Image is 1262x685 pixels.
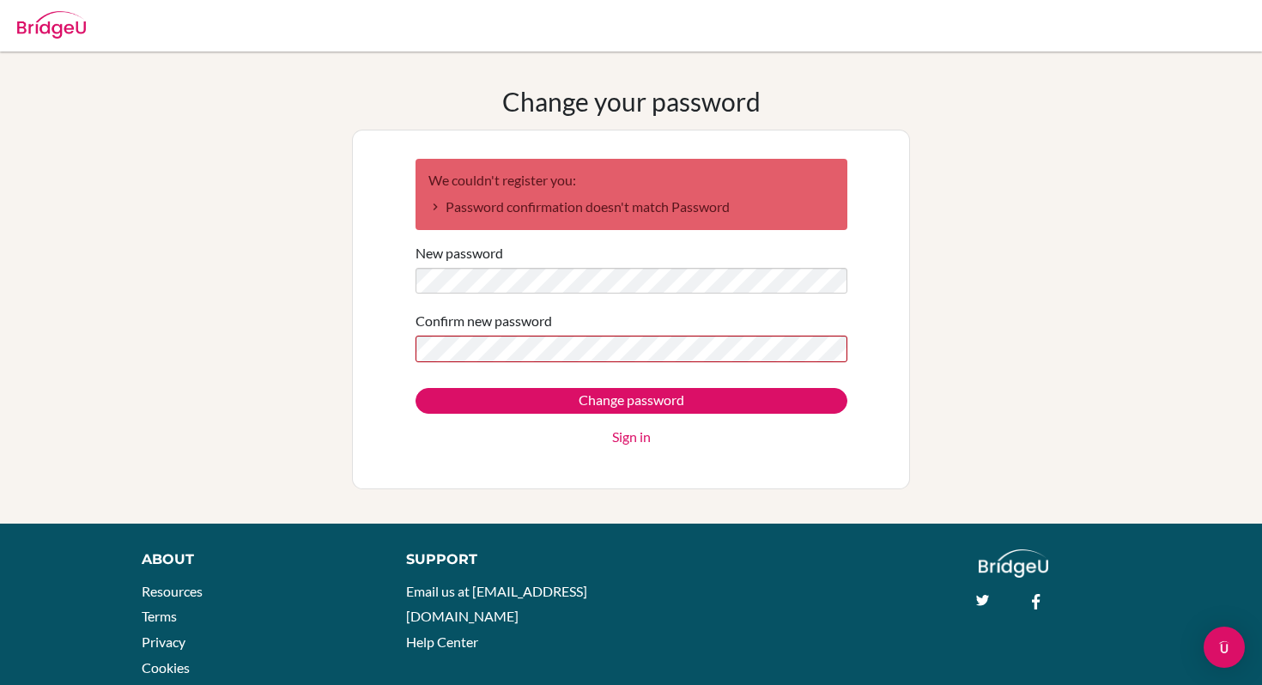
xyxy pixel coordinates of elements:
[416,311,552,331] label: Confirm new password
[428,172,834,188] h2: We couldn't register you:
[612,427,651,447] a: Sign in
[416,388,847,414] input: Change password
[142,633,185,650] a: Privacy
[406,549,614,570] div: Support
[416,243,503,264] label: New password
[142,659,190,676] a: Cookies
[142,583,203,599] a: Resources
[979,549,1048,578] img: logo_white@2x-f4f0deed5e89b7ecb1c2cc34c3e3d731f90f0f143d5ea2071677605dd97b5244.png
[406,633,478,650] a: Help Center
[142,608,177,624] a: Terms
[17,11,86,39] img: Bridge-U
[142,549,367,570] div: About
[1204,627,1245,668] div: Open Intercom Messenger
[406,583,587,625] a: Email us at [EMAIL_ADDRESS][DOMAIN_NAME]
[502,86,761,117] h1: Change your password
[428,197,834,217] li: Password confirmation doesn't match Password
